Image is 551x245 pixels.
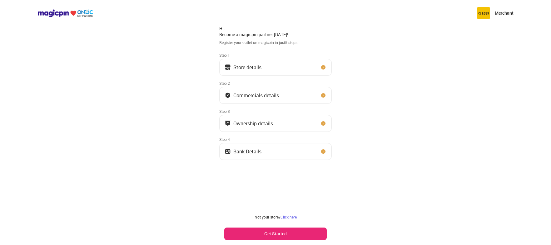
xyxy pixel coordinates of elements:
img: clock_icon_new.67dbf243.svg [320,92,326,98]
img: clock_icon_new.67dbf243.svg [320,64,326,70]
img: clock_icon_new.67dbf243.svg [320,148,326,155]
div: Step 1 [219,53,332,58]
img: ondc-logo-new-small.8a59708e.svg [37,9,93,17]
button: Get Started [224,228,327,240]
img: bank_details_tick.fdc3558c.svg [225,92,231,98]
p: Merchant [495,10,514,16]
div: Register your outlet on magicpin in just 5 steps [219,40,332,45]
div: Bank Details [233,150,261,153]
div: Store details [233,66,261,69]
button: Commercials details [219,87,332,104]
div: Step 3 [219,109,332,114]
button: Ownership details [219,115,332,132]
img: ownership_icon.37569ceb.svg [225,148,231,155]
div: Step 2 [219,81,332,86]
button: Bank Details [219,143,332,160]
img: circus.b677b59b.png [477,7,490,19]
img: clock_icon_new.67dbf243.svg [320,120,326,127]
span: Not your store? [255,214,280,219]
div: Commercials details [233,94,279,97]
img: commercials_icon.983f7837.svg [225,120,231,127]
a: Click here [280,214,297,219]
div: Ownership details [233,122,273,125]
button: Store details [219,59,332,76]
div: Hi, Become a magicpin partner [DATE]! [219,25,332,37]
div: Step 4 [219,137,332,142]
img: storeIcon.9b1f7264.svg [225,64,231,70]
